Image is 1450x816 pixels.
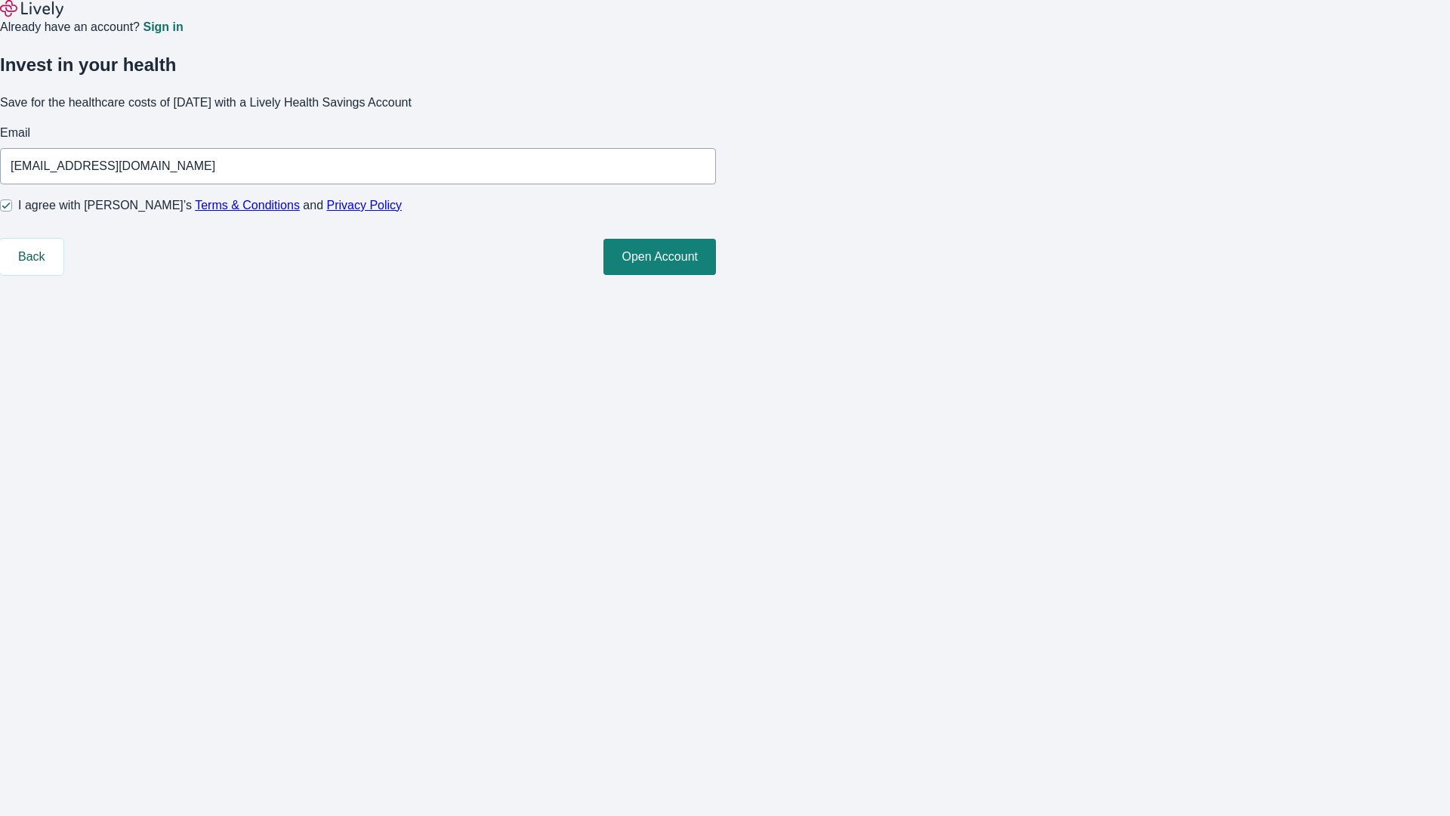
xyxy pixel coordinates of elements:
a: Terms & Conditions [195,199,300,212]
span: I agree with [PERSON_NAME]’s and [18,196,402,215]
a: Privacy Policy [327,199,403,212]
a: Sign in [143,21,183,33]
button: Open Account [603,239,716,275]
